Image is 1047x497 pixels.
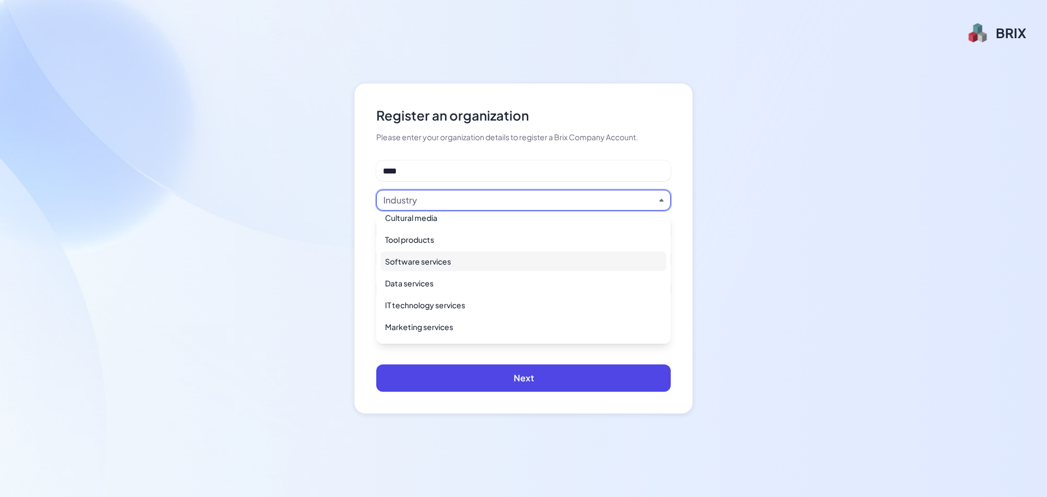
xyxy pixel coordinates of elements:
button: Next [376,364,671,392]
div: Please enter your organization details to register a Brix Company Account. [376,131,671,143]
div: Artificial intelligence services [381,339,666,358]
span: Next [514,372,534,384]
div: Cultural media [381,208,666,227]
div: Software services [381,252,666,271]
div: Tool products [381,230,666,249]
div: Industry [383,194,417,207]
div: Register an organization [376,105,671,125]
div: BRIX [996,24,1026,41]
div: IT technology services [381,295,666,315]
button: Industry [383,194,655,207]
div: Data services [381,273,666,293]
div: Marketing services [381,317,666,337]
